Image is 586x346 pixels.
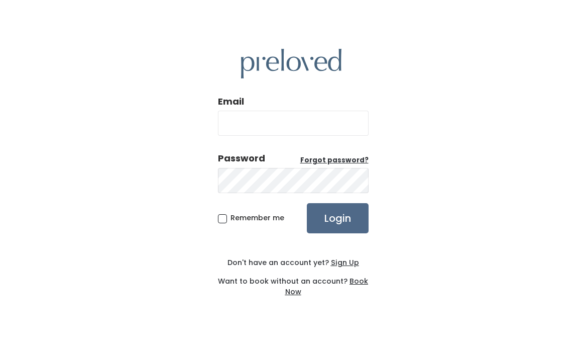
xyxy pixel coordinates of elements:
span: Remember me [230,213,284,223]
a: Book Now [285,276,369,297]
input: Login [307,203,369,233]
u: Sign Up [331,257,359,268]
a: Sign Up [329,257,359,268]
div: Don't have an account yet? [218,257,369,268]
div: Want to book without an account? [218,268,369,297]
label: Email [218,95,244,108]
div: Password [218,152,265,165]
a: Forgot password? [300,155,369,165]
img: preloved logo [241,49,341,78]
